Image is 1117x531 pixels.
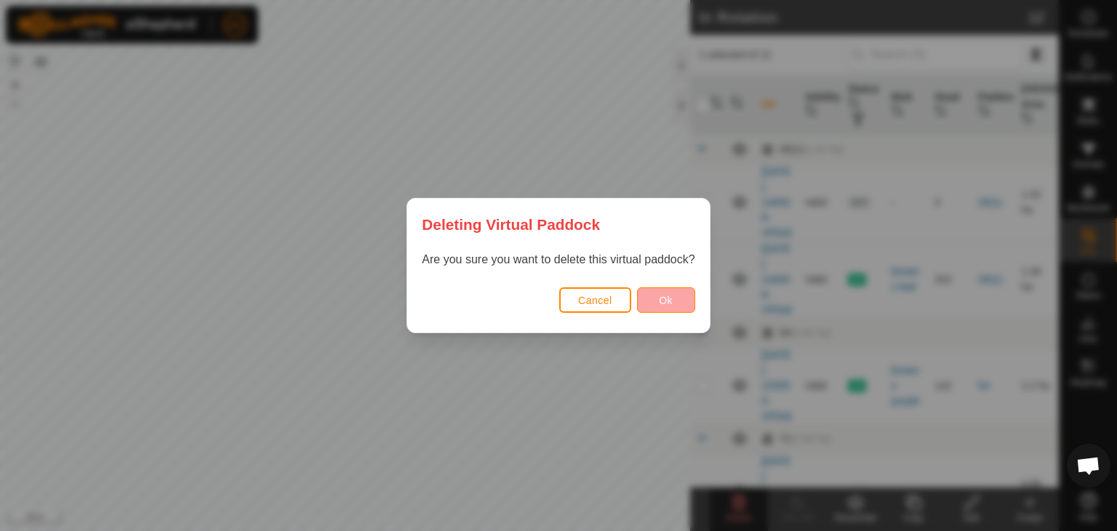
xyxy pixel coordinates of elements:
div: Open chat [1067,444,1110,487]
span: Deleting Virtual Paddock [422,213,600,236]
p: Are you sure you want to delete this virtual paddock? [422,251,694,268]
button: Ok [637,287,695,313]
span: Cancel [578,295,612,306]
button: Cancel [559,287,631,313]
span: Ok [659,295,673,306]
